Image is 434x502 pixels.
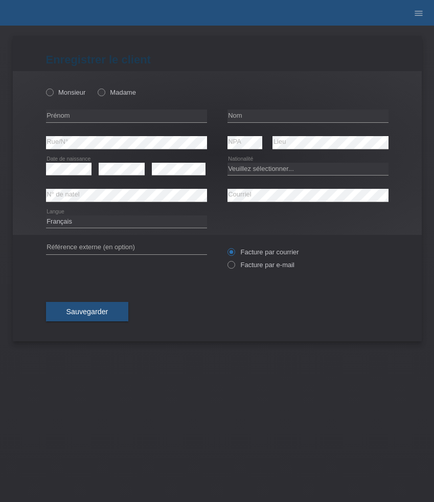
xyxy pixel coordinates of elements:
[98,89,136,96] label: Madame
[227,261,294,269] label: Facture par e-mail
[46,89,86,96] label: Monsieur
[46,302,129,321] button: Sauvegarder
[414,8,424,18] i: menu
[46,53,389,66] h1: Enregistrer le client
[98,89,104,95] input: Madame
[227,248,299,256] label: Facture par courrier
[46,89,53,95] input: Monsieur
[227,261,234,274] input: Facture par e-mail
[227,248,234,261] input: Facture par courrier
[408,10,429,16] a: menu
[66,308,108,316] span: Sauvegarder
